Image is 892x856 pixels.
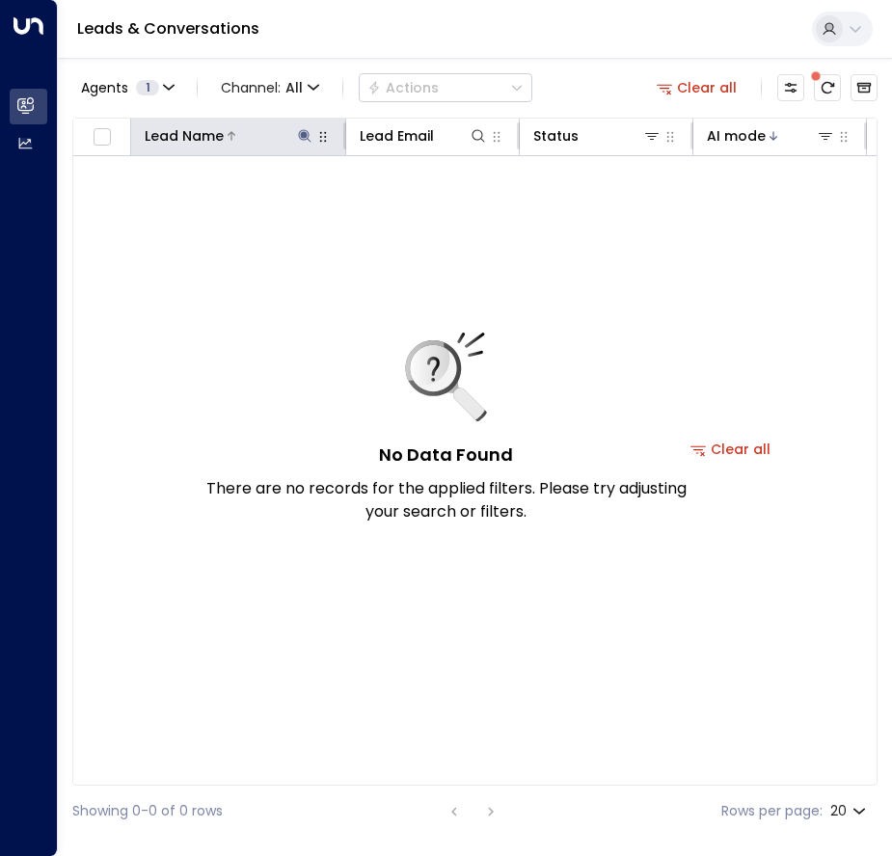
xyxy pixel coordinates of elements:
[72,801,223,821] div: Showing 0-0 of 0 rows
[145,124,224,147] div: Lead Name
[442,799,503,823] nav: pagination navigation
[213,74,327,101] span: Channel:
[285,80,303,95] span: All
[683,436,779,463] button: Clear all
[205,477,688,523] p: There are no records for the applied filters. Please try adjusting your search or filters.
[72,74,181,101] button: Agents1
[777,74,804,101] button: Customize
[379,441,513,468] h5: No Data Found
[649,74,745,101] button: Clear all
[136,80,159,95] span: 1
[814,74,841,101] span: There are new threads available. Refresh the grid to view the latest updates.
[360,124,434,147] div: Lead Email
[77,17,259,40] a: Leads & Conversations
[359,73,532,102] button: Actions
[367,79,439,96] div: Actions
[359,73,532,102] div: Button group with a nested menu
[533,124,579,147] div: Status
[360,124,488,147] div: Lead Email
[721,801,823,821] label: Rows per page:
[213,74,327,101] button: Channel:All
[851,74,878,101] button: Archived Leads
[707,124,835,147] div: AI mode
[145,124,314,147] div: Lead Name
[90,125,114,149] span: Toggle select all
[830,797,870,825] div: 20
[707,124,766,147] div: AI mode
[533,124,662,147] div: Status
[81,81,128,94] span: Agents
